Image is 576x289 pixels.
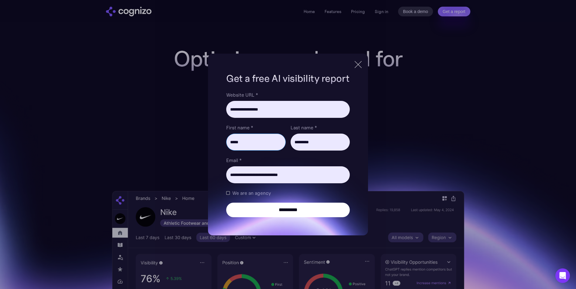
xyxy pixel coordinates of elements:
h1: Get a free AI visibility report [226,72,349,85]
div: Open Intercom Messenger [555,268,570,283]
label: First name * [226,124,285,131]
label: Email * [226,157,349,164]
label: Website URL * [226,91,349,98]
label: Last name * [291,124,350,131]
span: We are an agency [232,189,271,197]
form: Brand Report Form [226,91,349,217]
